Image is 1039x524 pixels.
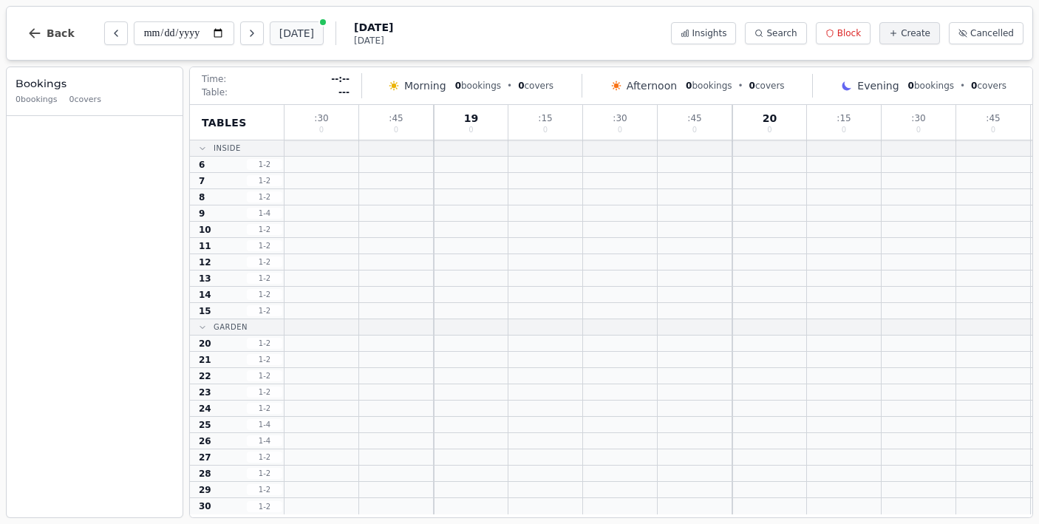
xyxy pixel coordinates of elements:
span: 0 [686,81,692,91]
span: 0 [692,126,697,134]
span: 10 [199,224,211,236]
span: 1 - 2 [247,240,282,251]
button: Previous day [104,21,128,45]
span: Cancelled [970,27,1014,39]
span: 1 - 2 [247,224,282,235]
span: 1 - 2 [247,175,282,186]
span: 27 [199,452,211,463]
span: 0 [916,126,921,134]
span: 0 [455,81,461,91]
span: : 45 [389,114,403,123]
span: 0 [469,126,473,134]
span: Morning [404,78,446,93]
span: : 15 [538,114,552,123]
span: 7 [199,175,205,187]
span: 0 [518,81,524,91]
span: 1 - 2 [247,159,282,170]
span: 8 [199,191,205,203]
span: bookings [908,80,954,92]
button: Create [879,22,940,44]
span: Create [901,27,930,39]
span: 0 [543,126,548,134]
button: Next day [240,21,264,45]
h3: Bookings [16,76,174,91]
span: : 45 [986,114,1000,123]
span: Afternoon [627,78,677,93]
span: 1 - 4 [247,435,282,446]
span: 0 [842,126,846,134]
span: 1 - 2 [247,387,282,398]
span: 1 - 2 [247,338,282,349]
span: 28 [199,468,211,480]
span: 26 [199,435,211,447]
span: bookings [455,80,501,92]
span: 19 [464,113,478,123]
span: • [960,80,965,92]
span: 22 [199,370,211,382]
span: 9 [199,208,205,220]
span: Time: [202,73,226,85]
span: 1 - 2 [247,501,282,512]
span: --:-- [331,73,350,85]
span: 1 - 2 [247,403,282,414]
span: 24 [199,403,211,415]
span: 1 - 2 [247,273,282,284]
span: covers [749,80,785,92]
span: Garden [214,321,248,333]
span: 30 [199,500,211,512]
span: : 30 [613,114,627,123]
span: --- [338,86,350,98]
button: Back [16,16,86,51]
span: 1 - 2 [247,370,282,381]
span: 0 [767,126,771,134]
span: [DATE] [354,35,393,47]
span: 6 [199,159,205,171]
span: 1 - 4 [247,419,282,430]
span: 1 - 2 [247,305,282,316]
span: 13 [199,273,211,285]
span: 1 - 2 [247,191,282,203]
span: 0 [908,81,914,91]
span: 0 bookings [16,94,58,106]
span: 0 [394,126,398,134]
span: Table: [202,86,228,98]
span: 14 [199,289,211,301]
span: : 45 [687,114,701,123]
span: 0 covers [69,94,101,106]
span: 1 - 2 [247,289,282,300]
span: Back [47,28,75,38]
span: 1 - 2 [247,354,282,365]
span: 21 [199,354,211,366]
span: bookings [686,80,732,92]
span: 23 [199,387,211,398]
span: 29 [199,484,211,496]
span: 11 [199,240,211,252]
button: Search [745,22,806,44]
span: 1 - 2 [247,452,282,463]
span: 1 - 2 [247,484,282,495]
span: 0 [319,126,324,134]
span: 0 [991,126,995,134]
span: Evening [857,78,899,93]
span: Search [766,27,797,39]
button: [DATE] [270,21,324,45]
button: Block [816,22,871,44]
span: covers [518,80,553,92]
span: 0 [749,81,755,91]
span: 15 [199,305,211,317]
span: 1 - 2 [247,468,282,479]
span: 20 [199,338,211,350]
span: Inside [214,143,241,154]
span: Insights [692,27,727,39]
span: : 30 [911,114,925,123]
span: 12 [199,256,211,268]
span: 1 - 4 [247,208,282,219]
span: 25 [199,419,211,431]
span: : 15 [837,114,851,123]
span: • [738,80,743,92]
span: : 30 [314,114,328,123]
span: Tables [202,115,247,130]
span: [DATE] [354,20,393,35]
span: 0 [971,81,977,91]
button: Cancelled [949,22,1023,44]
